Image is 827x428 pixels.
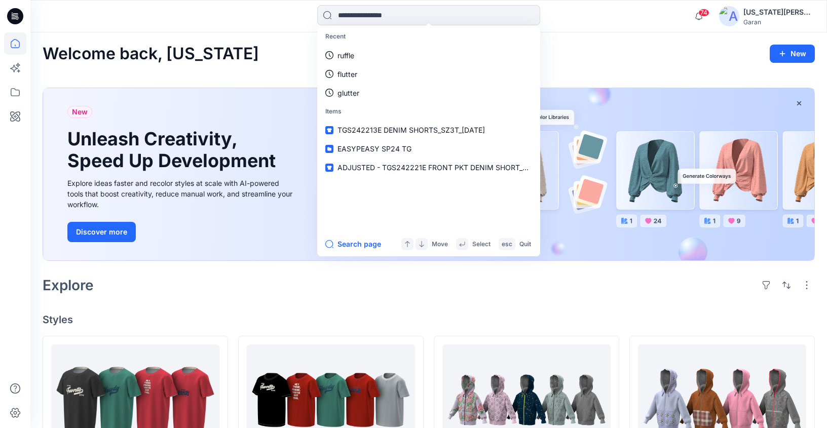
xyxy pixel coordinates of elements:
img: avatar [719,6,739,26]
button: Discover more [67,222,136,242]
h4: Styles [43,314,815,326]
a: Discover more [67,222,295,242]
p: esc [502,239,512,250]
p: glutter [337,88,359,98]
div: [US_STATE][PERSON_NAME] [743,6,814,18]
p: ruffle [337,50,354,61]
span: EASYPEASY SP24 TG [337,144,411,153]
button: Search page [325,238,381,250]
a: glutter [319,84,538,102]
p: Select [472,239,491,250]
a: ruffle [319,46,538,65]
span: ADJUSTED - TGS242221E FRONT PKT DENIM SHORT_SZ3T_[DATE] [337,163,567,172]
div: Garan [743,18,814,26]
p: Items [319,102,538,121]
h2: Welcome back, [US_STATE] [43,45,259,63]
p: Quit [519,239,531,250]
span: 74 [698,9,709,17]
button: New [770,45,815,63]
a: ADJUSTED - TGS242221E FRONT PKT DENIM SHORT_SZ3T_[DATE] [319,158,538,177]
a: TGS242213E DENIM SHORTS_SZ3T_[DATE] [319,121,538,139]
span: New [72,106,88,118]
p: Move [432,239,448,250]
h2: Explore [43,277,94,293]
a: EASYPEASY SP24 TG [319,139,538,158]
h1: Unleash Creativity, Speed Up Development [67,128,280,172]
p: Recent [319,27,538,46]
p: flutter [337,69,357,80]
div: Explore ideas faster and recolor styles at scale with AI-powered tools that boost creativity, red... [67,178,295,210]
span: TGS242213E DENIM SHORTS_SZ3T_[DATE] [337,126,485,134]
a: flutter [319,65,538,84]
